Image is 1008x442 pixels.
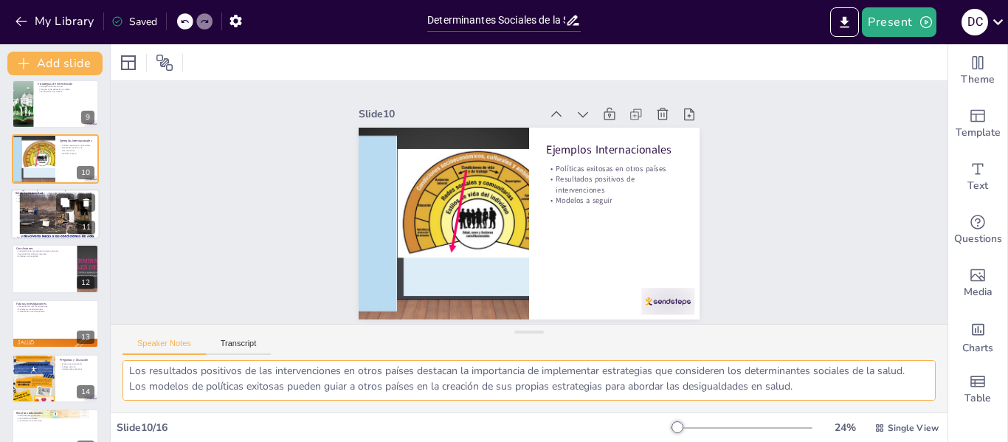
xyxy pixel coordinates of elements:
p: Modelos a seguir [60,152,94,155]
div: 9 [81,111,94,124]
div: 24 % [827,421,863,435]
div: https://cdn.sendsteps.com/images/logo/sendsteps_logo_white.pnghttps://cdn.sendsteps.com/images/lo... [12,80,99,128]
p: Resultados positivos de intervenciones [546,173,683,195]
div: Add text boxes [948,151,1007,204]
p: Necesidad de políticas integrales [16,252,73,255]
span: Single View [888,422,939,434]
p: Enfoque en la equidad [16,255,73,258]
button: Export to PowerPoint [830,7,859,37]
p: Resultados positivos de intervenciones [60,146,94,151]
button: Speaker Notes [122,339,206,355]
button: Present [862,7,936,37]
div: Get real-time input from your audience [948,204,1007,257]
div: 10 [77,166,94,179]
div: D C [962,9,988,35]
div: Add a table [948,363,1007,416]
p: Contribución a la discusión [16,420,94,423]
span: Theme [961,72,995,88]
button: D C [962,7,988,37]
div: 12 [77,276,94,289]
p: Importancia de comprender los determinantes [16,250,73,253]
button: Delete Slide [77,193,95,211]
div: https://cdn.sendsteps.com/images/logo/sendsteps_logo_white.pnghttps://cdn.sendsteps.com/images/lo... [12,354,99,403]
div: https://cdn.sendsteps.com/images/logo/sendsteps_logo_white.pnghttps://cdn.sendsteps.com/images/lo... [11,189,100,239]
span: Template [956,125,1001,141]
div: 11 [77,221,95,234]
div: Slide 10 [359,107,540,121]
button: Add slide [7,52,103,75]
p: Conclusiones [16,246,73,251]
p: Estrategias de Intervención [38,82,94,86]
div: Add ready made slides [948,97,1007,151]
span: Text [967,178,988,194]
div: Saved [111,15,157,29]
p: Políticas exitosas en otros países [60,144,94,147]
span: Questions [954,231,1002,247]
p: Recursos para profundizar [16,415,94,418]
p: Participación comunitaria [38,91,94,94]
div: Add images, graphics, shapes or video [948,257,1007,310]
div: Layout [117,51,140,75]
div: 14 [77,385,94,398]
button: Duplicate Slide [56,193,74,211]
span: Charts [962,340,993,356]
p: Implicaciones prácticas [60,368,94,371]
p: Ejemplos Internacionales [546,141,683,157]
div: https://cdn.sendsteps.com/images/logo/sendsteps_logo_white.pnghttps://cdn.sendsteps.com/images/lo... [12,244,99,293]
span: Table [964,390,991,407]
div: https://cdn.sendsteps.com/images/logo/sendsteps_logo_white.pnghttps://cdn.sendsteps.com/images/lo... [12,300,99,348]
p: Conocimiento local [15,200,95,203]
p: Futuras Investigaciones [16,301,94,305]
p: Necesidad de más investigaciones [16,305,94,308]
p: Modelos a seguir [546,195,683,205]
p: Estrategias contemporáneas [16,308,94,311]
span: Position [156,54,173,72]
button: My Library [11,10,100,33]
div: https://cdn.sendsteps.com/images/logo/sendsteps_logo_white.pnghttps://cdn.sendsteps.com/images/lo... [12,134,99,183]
p: Ejemplos Internacionales [60,138,94,142]
div: Slide 10 / 16 [117,421,671,435]
div: Add charts and graphs [948,310,1007,363]
div: 13 [77,331,94,344]
div: Change the overall theme [948,44,1007,97]
p: Participación activa de la comunidad [15,195,95,198]
p: Información confiable [16,417,94,420]
p: Colaboración con actores locales [15,197,95,200]
span: Media [964,284,993,300]
p: Rol de la Comunidad [15,191,95,196]
textarea: Examinar ejemplos de políticas exitosas en otros países puede proporcionar valiosas lecciones sob... [122,360,936,401]
p: Colaboración interdisciplinaria [16,310,94,313]
p: Políticas exitosas en otros países [546,163,683,173]
input: Insert title [427,10,565,31]
p: Espacio para preguntas [60,362,94,365]
p: Recursos Adicionales [16,411,94,415]
p: Diálogo abierto [60,365,94,368]
button: Transcript [206,339,272,355]
p: Preguntas y Discusión [60,358,94,362]
p: Enfoque multidimensional [38,85,94,88]
p: Programas de educación y empleo [38,88,94,91]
